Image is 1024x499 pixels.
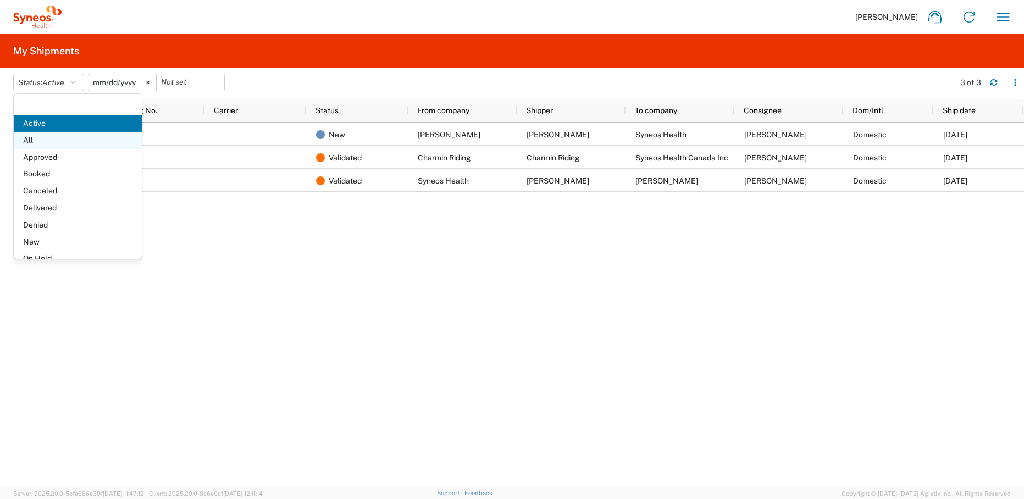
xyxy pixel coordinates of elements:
[960,77,981,87] div: 3 of 3
[842,489,1011,498] span: Copyright © [DATE]-[DATE] Agistix Inc., All Rights Reserved
[149,490,263,497] span: Client: 2025.20.0-8c6e0cf
[14,199,142,217] span: Delivered
[943,176,967,185] span: 08/06/2025
[13,490,144,497] span: Server: 2025.20.0-5efa686e39f
[853,153,887,162] span: Domestic
[14,115,142,132] span: Active
[418,153,471,162] span: Charmin Riding
[853,130,887,139] span: Domestic
[635,153,728,162] span: Syneos Health Canada Inc
[855,12,918,22] span: [PERSON_NAME]
[14,182,142,199] span: Canceled
[329,146,362,169] span: Validated
[744,153,807,162] span: Shaun Villafana
[464,490,492,496] a: Feedback
[853,106,883,115] span: Dom/Intl
[14,234,142,251] span: New
[223,490,263,497] span: [DATE] 12:11:14
[943,130,967,139] span: 08/26/2025
[14,149,142,166] span: Approved
[14,132,142,149] span: All
[103,490,144,497] span: [DATE] 11:47:12
[14,250,142,267] span: On Hold
[329,123,345,146] span: New
[744,130,807,139] span: Juan Gonzalez
[527,153,580,162] span: Charmin Riding
[527,176,589,185] span: Juan Gonzalez
[329,169,362,192] span: Validated
[744,176,807,185] span: Allen DeSena
[526,106,553,115] span: Shipper
[853,176,887,185] span: Domestic
[417,106,469,115] span: From company
[418,176,469,185] span: Syneos Health
[943,153,967,162] span: 08/26/2025
[14,217,142,234] span: Denied
[943,106,976,115] span: Ship date
[437,490,464,496] a: Support
[315,106,339,115] span: Status
[157,74,224,91] input: Not set
[635,176,698,185] span: Allen DeSena
[744,106,782,115] span: Consignee
[13,45,79,58] h2: My Shipments
[527,130,589,139] span: Lauri Filar
[14,165,142,182] span: Booked
[88,74,156,91] input: Not set
[635,130,687,139] span: Syneos Health
[42,78,64,87] span: Active
[418,130,480,139] span: Lauri Filar
[13,74,84,91] button: Status:Active
[214,106,238,115] span: Carrier
[635,106,677,115] span: To company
